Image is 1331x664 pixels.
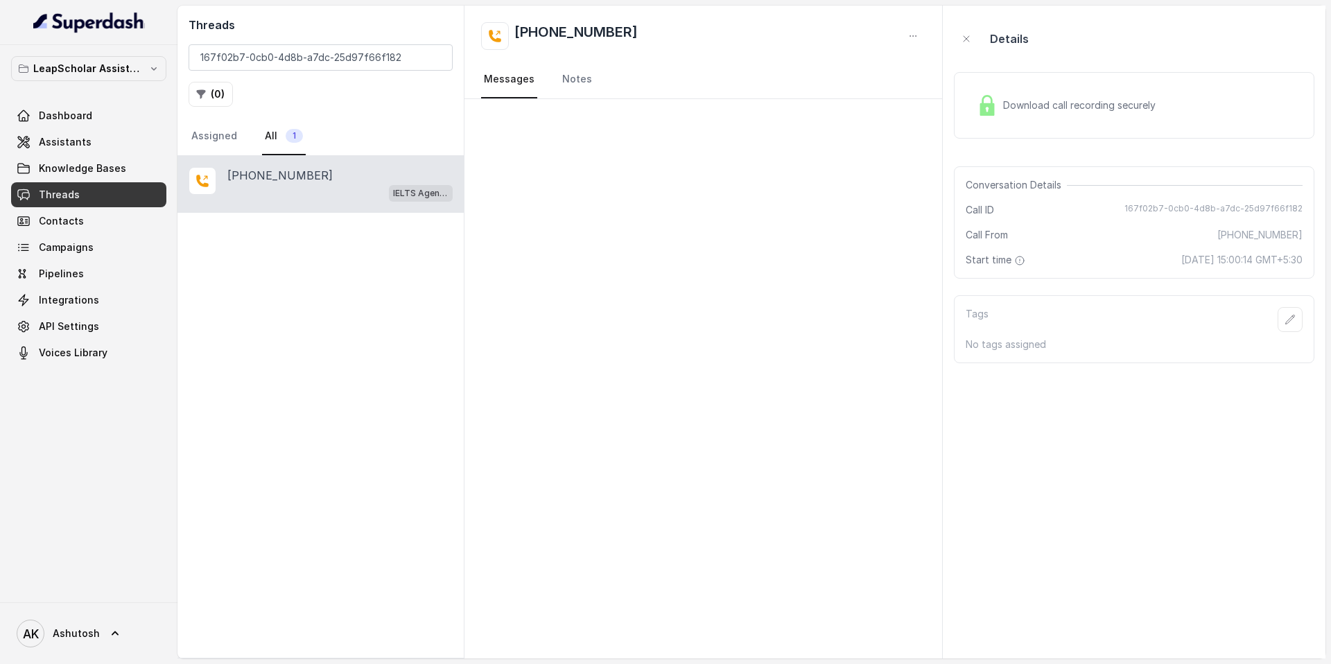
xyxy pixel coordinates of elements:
[11,235,166,260] a: Campaigns
[990,30,1029,47] p: Details
[11,314,166,339] a: API Settings
[33,60,144,77] p: LeapScholar Assistant
[39,214,84,228] span: Contacts
[966,203,994,217] span: Call ID
[966,307,989,332] p: Tags
[481,61,925,98] nav: Tabs
[189,44,453,71] input: Search by Call ID or Phone Number
[39,267,84,281] span: Pipelines
[286,129,303,143] span: 1
[189,82,233,107] button: (0)
[11,56,166,81] button: LeapScholar Assistant
[11,130,166,155] a: Assistants
[481,61,537,98] a: Messages
[39,161,126,175] span: Knowledge Bases
[966,178,1067,192] span: Conversation Details
[966,253,1028,267] span: Start time
[33,11,145,33] img: light.svg
[514,22,638,50] h2: [PHONE_NUMBER]
[11,340,166,365] a: Voices Library
[11,103,166,128] a: Dashboard
[39,293,99,307] span: Integrations
[189,17,453,33] h2: Threads
[53,627,100,640] span: Ashutosh
[393,186,449,200] p: IELTS Agent 2
[39,241,94,254] span: Campaigns
[11,261,166,286] a: Pipelines
[39,188,80,202] span: Threads
[966,338,1303,351] p: No tags assigned
[11,288,166,313] a: Integrations
[227,167,333,184] p: [PHONE_NUMBER]
[966,228,1008,242] span: Call From
[189,118,240,155] a: Assigned
[262,118,306,155] a: All1
[39,135,92,149] span: Assistants
[559,61,595,98] a: Notes
[23,627,39,641] text: AK
[1217,228,1303,242] span: [PHONE_NUMBER]
[11,182,166,207] a: Threads
[1003,98,1161,112] span: Download call recording securely
[39,320,99,333] span: API Settings
[11,614,166,653] a: Ashutosh
[1124,203,1303,217] span: 167f02b7-0cb0-4d8b-a7dc-25d97f66f182
[39,109,92,123] span: Dashboard
[11,209,166,234] a: Contacts
[189,118,453,155] nav: Tabs
[1181,253,1303,267] span: [DATE] 15:00:14 GMT+5:30
[977,95,998,116] img: Lock Icon
[11,156,166,181] a: Knowledge Bases
[39,346,107,360] span: Voices Library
